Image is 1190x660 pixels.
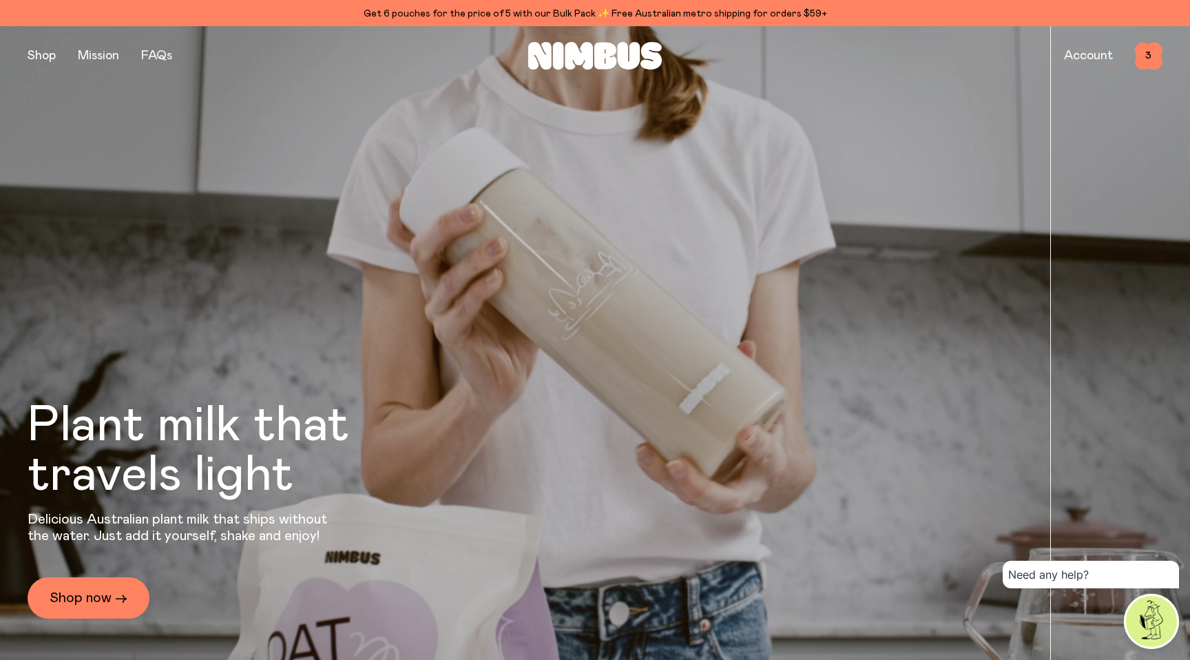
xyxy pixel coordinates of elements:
p: Delicious Australian plant milk that ships without the water. Just add it yourself, shake and enjoy! [28,511,336,544]
h1: Plant milk that travels light [28,401,424,500]
a: Account [1064,50,1113,62]
a: Mission [78,50,119,62]
button: 3 [1135,42,1162,70]
img: agent [1126,596,1177,647]
a: FAQs [141,50,172,62]
div: Need any help? [1003,561,1179,588]
a: Shop now → [28,577,149,619]
div: Get 6 pouches for the price of 5 with our Bulk Pack ✨ Free Australian metro shipping for orders $59+ [28,6,1162,22]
